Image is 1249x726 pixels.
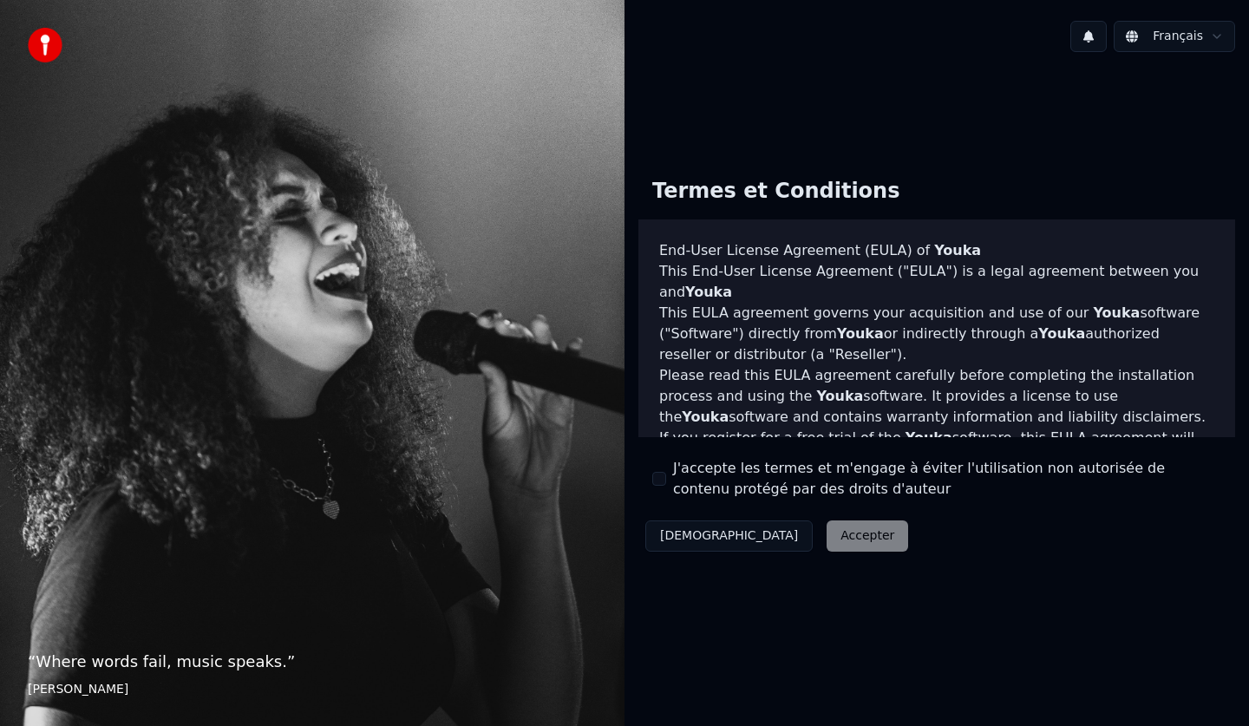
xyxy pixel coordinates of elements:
[685,284,732,300] span: Youka
[638,164,913,219] div: Termes et Conditions
[816,388,863,404] span: Youka
[659,261,1214,303] p: This End-User License Agreement ("EULA") is a legal agreement between you and
[659,428,1214,511] p: If you register for a free trial of the software, this EULA agreement will also govern that trial...
[837,325,884,342] span: Youka
[645,520,813,552] button: [DEMOGRAPHIC_DATA]
[28,650,597,674] p: “ Where words fail, music speaks. ”
[682,409,729,425] span: Youka
[659,303,1214,365] p: This EULA agreement governs your acquisition and use of our software ("Software") directly from o...
[906,429,952,446] span: Youka
[28,681,597,698] footer: [PERSON_NAME]
[659,240,1214,261] h3: End-User License Agreement (EULA) of
[28,28,62,62] img: youka
[1093,304,1140,321] span: Youka
[934,242,981,258] span: Youka
[659,365,1214,428] p: Please read this EULA agreement carefully before completing the installation process and using th...
[1038,325,1085,342] span: Youka
[673,458,1221,500] label: J'accepte les termes et m'engage à éviter l'utilisation non autorisée de contenu protégé par des ...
